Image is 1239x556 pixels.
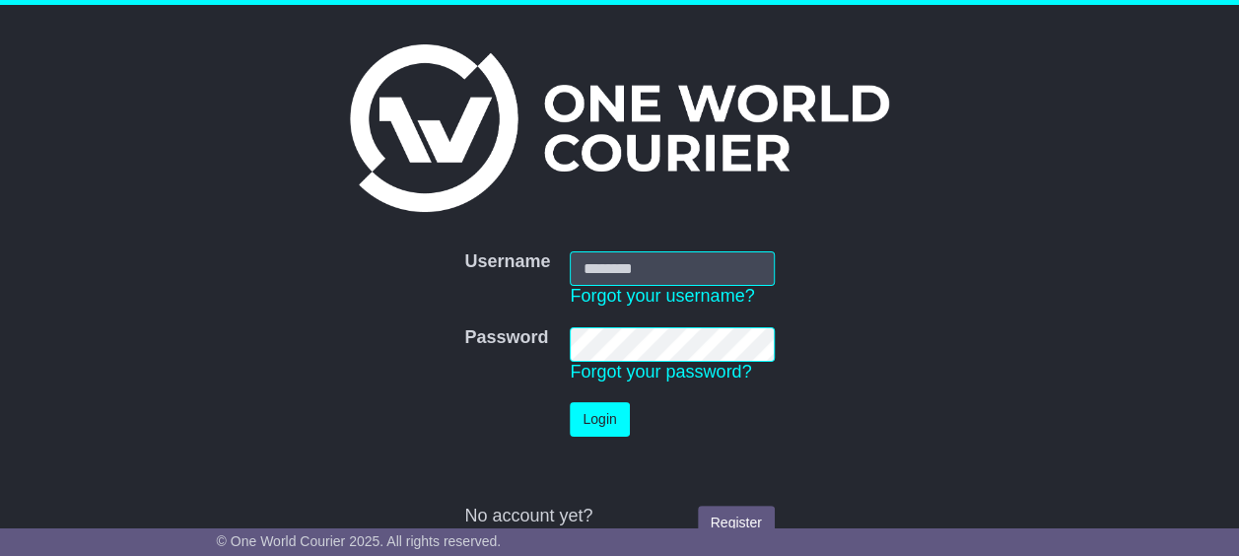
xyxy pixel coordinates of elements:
[464,251,550,273] label: Username
[464,327,548,349] label: Password
[350,44,888,212] img: One World
[570,402,629,437] button: Login
[570,286,754,306] a: Forgot your username?
[698,506,775,540] a: Register
[570,362,751,382] a: Forgot your password?
[217,533,502,549] span: © One World Courier 2025. All rights reserved.
[464,506,774,527] div: No account yet?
